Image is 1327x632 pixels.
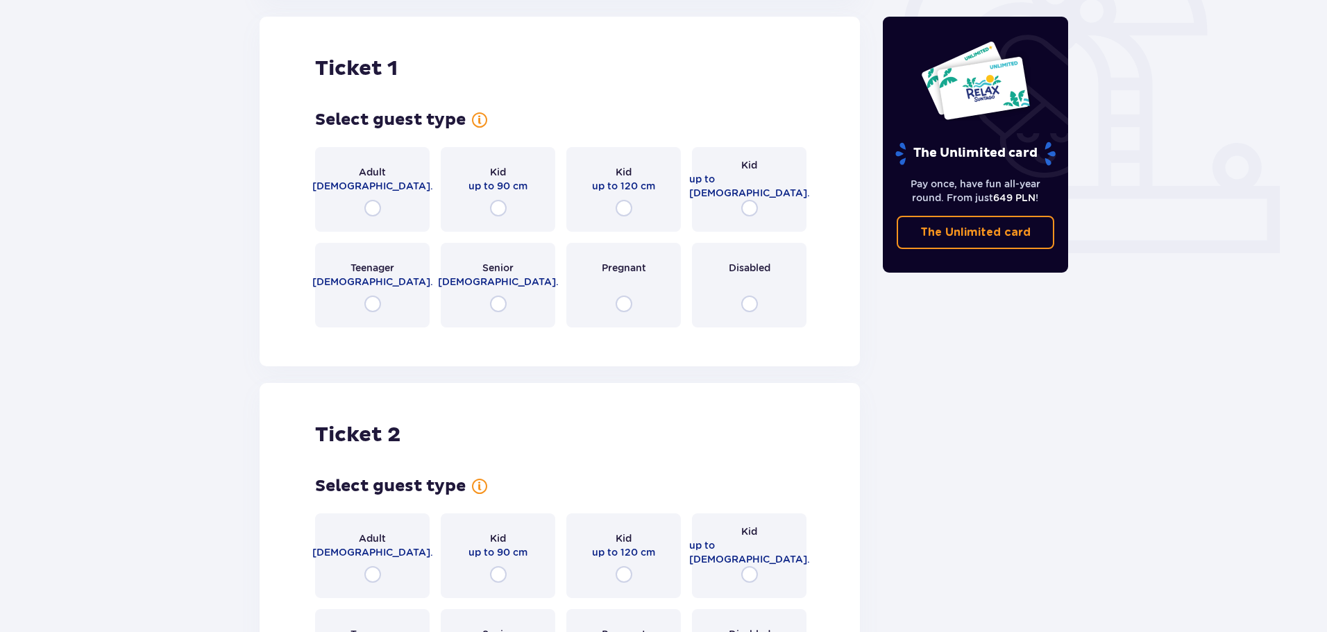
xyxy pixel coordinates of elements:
span: Kid [741,158,757,172]
h2: Ticket 1 [315,55,398,82]
span: up to 120 cm [592,179,655,193]
p: The Unlimited card [920,225,1031,240]
span: [DEMOGRAPHIC_DATA]. [312,275,433,289]
span: up to 90 cm [468,179,527,193]
span: Kid [490,531,506,545]
span: Senior [482,261,514,275]
span: up to 120 cm [592,545,655,559]
span: Adult [359,165,386,179]
span: Kid [616,531,632,545]
span: Kid [616,165,632,179]
span: [DEMOGRAPHIC_DATA]. [312,545,433,559]
span: Teenager [350,261,394,275]
p: The Unlimited card [894,142,1057,166]
span: Pregnant [602,261,646,275]
span: Adult [359,531,386,545]
span: up to 90 cm [468,545,527,559]
span: Disabled [729,261,770,275]
h3: Select guest type [315,476,466,497]
span: Kid [741,524,757,538]
span: Kid [490,165,506,179]
span: up to [DEMOGRAPHIC_DATA]. [689,172,810,200]
span: 649 PLN [993,192,1036,203]
span: up to [DEMOGRAPHIC_DATA]. [689,538,810,566]
span: [DEMOGRAPHIC_DATA]. [438,275,559,289]
a: The Unlimited card [897,216,1055,249]
p: Pay once, have fun all-year round. From just ! [897,177,1055,205]
img: Two entry cards to Suntago with the word 'UNLIMITED RELAX', featuring a white background with tro... [920,40,1031,121]
h3: Select guest type [315,110,466,130]
span: [DEMOGRAPHIC_DATA]. [312,179,433,193]
h2: Ticket 2 [315,422,400,448]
